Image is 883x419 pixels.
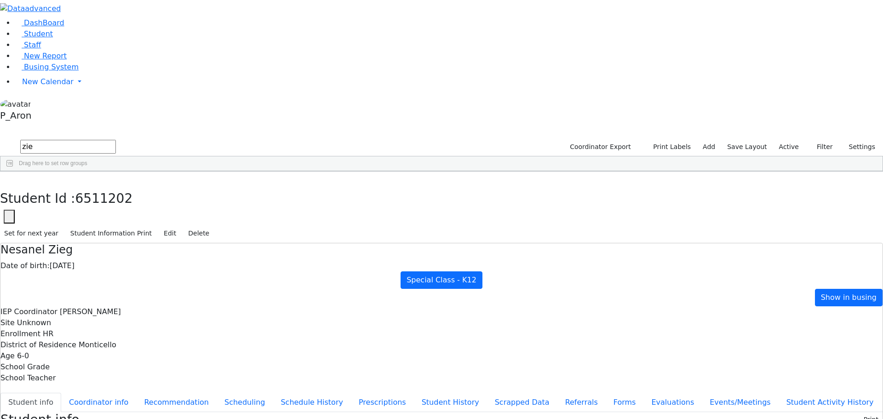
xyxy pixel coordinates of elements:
button: Prescriptions [351,393,414,412]
a: Staff [15,40,41,49]
label: Site [0,317,15,328]
span: Busing System [24,63,79,71]
button: Student info [0,393,61,412]
button: Events/Meetings [702,393,778,412]
span: Monticello [79,340,116,349]
a: Student [15,29,53,38]
h4: Nesanel Zieg [0,243,883,257]
label: IEP Coordinator [0,306,57,317]
label: District of Residence [0,339,76,350]
button: Scheduling [217,393,273,412]
button: Scrapped Data [487,393,557,412]
span: New Calendar [22,77,74,86]
span: HR [43,329,53,338]
label: Active [775,140,803,154]
button: Student Information Print [66,226,156,241]
span: Student [24,29,53,38]
button: Student History [414,393,487,412]
a: Busing System [15,63,79,71]
span: 6-0 [17,351,29,360]
span: Unknown [17,318,51,327]
span: Staff [24,40,41,49]
button: Evaluations [643,393,702,412]
a: New Calendar [15,73,883,91]
button: Student Activity History [779,393,882,412]
a: Special Class - K12 [401,271,482,289]
label: School Teacher [0,373,56,384]
button: Coordinator Export [564,140,635,154]
button: Delete [184,226,213,241]
button: Coordinator info [61,393,136,412]
button: Schedule History [273,393,351,412]
span: 6511202 [75,191,133,206]
a: DashBoard [15,18,64,27]
span: [PERSON_NAME] [60,307,121,316]
span: New Report [24,52,67,60]
div: [DATE] [0,260,883,271]
button: Recommendation [136,393,217,412]
a: Add [699,140,719,154]
button: Settings [837,140,879,154]
label: Enrollment [0,328,40,339]
label: Date of birth: [0,260,50,271]
a: Show in busing [815,289,883,306]
button: Print Labels [642,140,695,154]
label: School Grade [0,362,50,373]
label: Age [0,350,15,362]
button: Referrals [557,393,606,412]
button: Filter [805,140,837,154]
button: Edit [160,226,180,241]
span: Drag here to set row groups [19,160,87,166]
button: Save Layout [723,140,771,154]
button: Forms [606,393,644,412]
span: Show in busing [821,293,877,302]
a: New Report [15,52,67,60]
span: DashBoard [24,18,64,27]
input: Search [20,140,116,154]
